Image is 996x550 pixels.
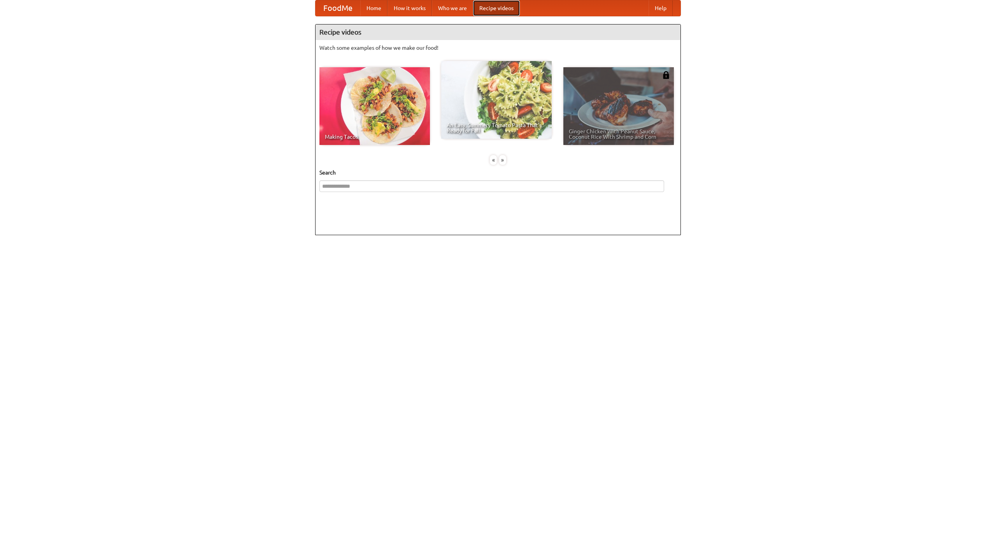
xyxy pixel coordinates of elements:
h5: Search [319,169,677,176]
span: An Easy, Summery Tomato Pasta That's Ready for Fall [447,122,546,133]
h4: Recipe videos [316,24,680,40]
div: » [499,155,506,165]
a: Making Tacos [319,67,430,145]
a: Who we are [432,0,473,16]
a: An Easy, Summery Tomato Pasta That's Ready for Fall [441,61,552,139]
p: Watch some examples of how we make our food! [319,44,677,52]
span: Making Tacos [325,134,424,140]
a: How it works [388,0,432,16]
div: « [490,155,497,165]
a: Recipe videos [473,0,520,16]
a: Help [649,0,673,16]
a: Home [360,0,388,16]
img: 483408.png [662,71,670,79]
a: FoodMe [316,0,360,16]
